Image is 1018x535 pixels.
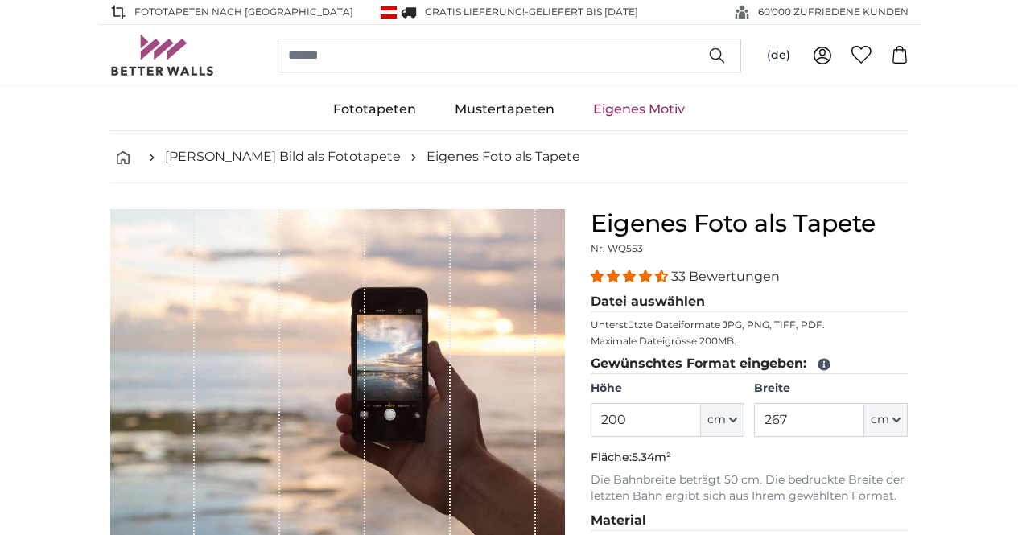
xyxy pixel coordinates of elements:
legend: Gewünschtes Format eingeben: [591,354,909,374]
span: cm [707,412,726,428]
span: Fototapeten nach [GEOGRAPHIC_DATA] [134,5,353,19]
span: 5.34m² [632,450,671,464]
legend: Material [591,511,909,531]
h1: Eigenes Foto als Tapete [591,209,909,238]
p: Unterstützte Dateiformate JPG, PNG, TIFF, PDF. [591,319,909,331]
a: Eigenes Motiv [574,88,704,130]
a: Eigenes Foto als Tapete [427,147,580,167]
label: Breite [754,381,908,397]
span: - [525,6,638,18]
p: Maximale Dateigrösse 200MB. [591,335,909,348]
label: Höhe [591,381,744,397]
span: 33 Bewertungen [671,269,780,284]
span: 4.33 stars [591,269,671,284]
span: GRATIS Lieferung! [425,6,525,18]
p: Fläche: [591,450,909,466]
legend: Datei auswählen [591,292,909,312]
button: cm [864,403,908,437]
img: Betterwalls [110,35,215,76]
span: Geliefert bis [DATE] [529,6,638,18]
nav: breadcrumbs [110,131,909,183]
button: cm [701,403,744,437]
a: Fototapeten [314,88,435,130]
p: Die Bahnbreite beträgt 50 cm. Die bedruckte Breite der letzten Bahn ergibt sich aus Ihrem gewählt... [591,472,909,504]
span: Nr. WQ553 [591,242,643,254]
span: 60'000 ZUFRIEDENE KUNDEN [758,5,909,19]
button: (de) [754,41,803,70]
img: Österreich [381,6,397,19]
a: [PERSON_NAME] Bild als Fototapete [165,147,401,167]
a: Mustertapeten [435,88,574,130]
span: cm [871,412,889,428]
